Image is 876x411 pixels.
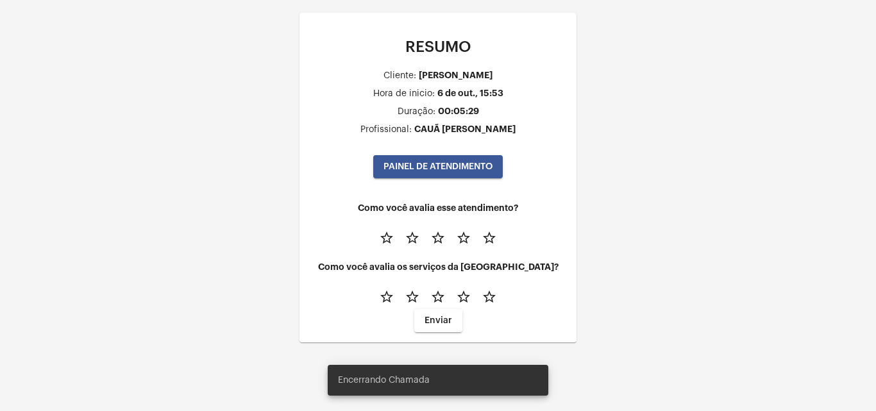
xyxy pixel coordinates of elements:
div: Hora de inicio: [373,89,435,99]
mat-icon: star_border [430,230,446,246]
div: Cliente: [383,71,416,81]
p: RESUMO [310,38,566,55]
mat-icon: star_border [379,230,394,246]
div: 6 de out., 15:53 [437,88,503,98]
mat-icon: star_border [405,289,420,305]
div: Profissional: [360,125,412,135]
mat-icon: star_border [405,230,420,246]
div: CAUÃ [PERSON_NAME] [414,124,516,134]
span: PAINEL DE ATENDIMENTO [383,162,493,171]
div: [PERSON_NAME] [419,71,493,80]
mat-icon: star_border [456,289,471,305]
mat-icon: star_border [456,230,471,246]
span: Enviar [425,316,452,325]
h4: Como você avalia os serviços da [GEOGRAPHIC_DATA]? [310,262,566,272]
h4: Como você avalia esse atendimento? [310,203,566,213]
button: Enviar [414,309,462,332]
div: 00:05:29 [438,106,479,116]
mat-icon: star_border [482,289,497,305]
mat-icon: star_border [379,289,394,305]
div: Duração: [398,107,435,117]
mat-icon: star_border [482,230,497,246]
button: PAINEL DE ATENDIMENTO [373,155,503,178]
mat-icon: star_border [430,289,446,305]
span: Encerrando Chamada [338,374,430,387]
